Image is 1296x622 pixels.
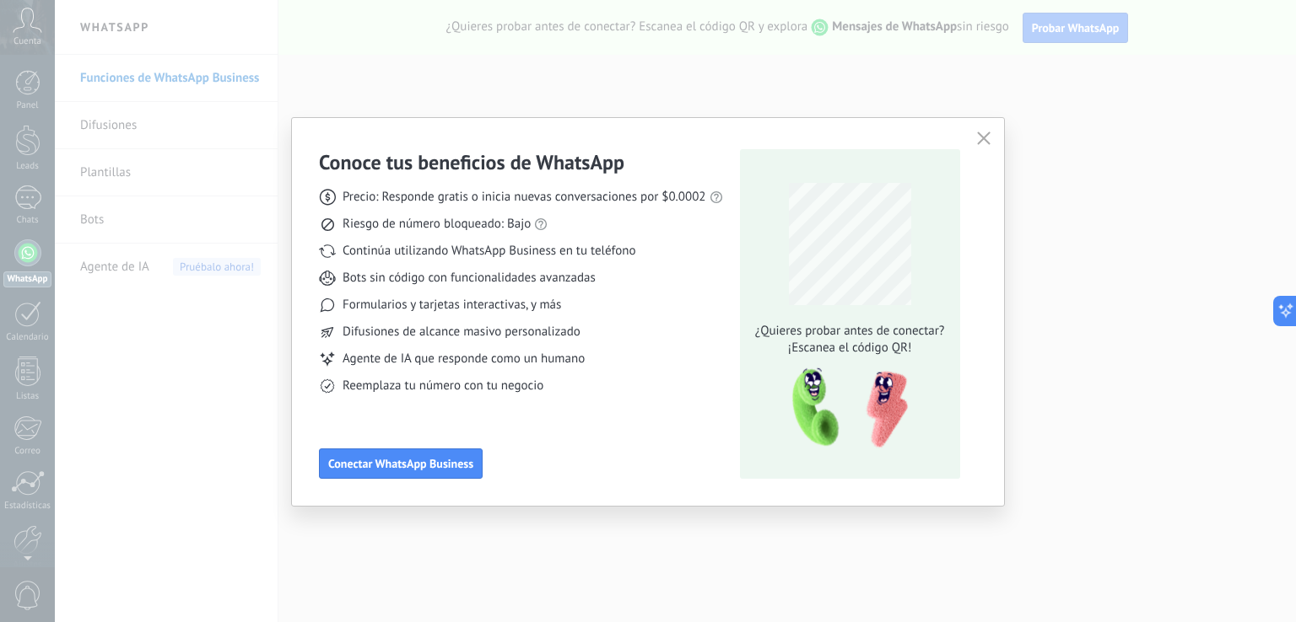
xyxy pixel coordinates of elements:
span: Difusiones de alcance masivo personalizado [343,324,580,340]
img: qr-pic-1x.png [778,363,911,453]
span: Conectar WhatsApp Business [328,458,473,469]
button: Conectar WhatsApp Business [319,448,483,479]
span: Precio: Responde gratis o inicia nuevas conversaciones por $0.0002 [343,189,706,206]
span: Continúa utilizando WhatsApp Business en tu teléfono [343,243,635,260]
span: Bots sin código con funcionalidades avanzadas [343,270,596,287]
span: Riesgo de número bloqueado: Bajo [343,216,531,233]
span: Reemplaza tu número con tu negocio [343,378,543,394]
span: Formularios y tarjetas interactivas, y más [343,297,561,314]
span: Agente de IA que responde como un humano [343,351,585,367]
span: ¿Quieres probar antes de conectar? [750,323,949,340]
span: ¡Escanea el código QR! [750,340,949,357]
h3: Conoce tus beneficios de WhatsApp [319,149,624,175]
